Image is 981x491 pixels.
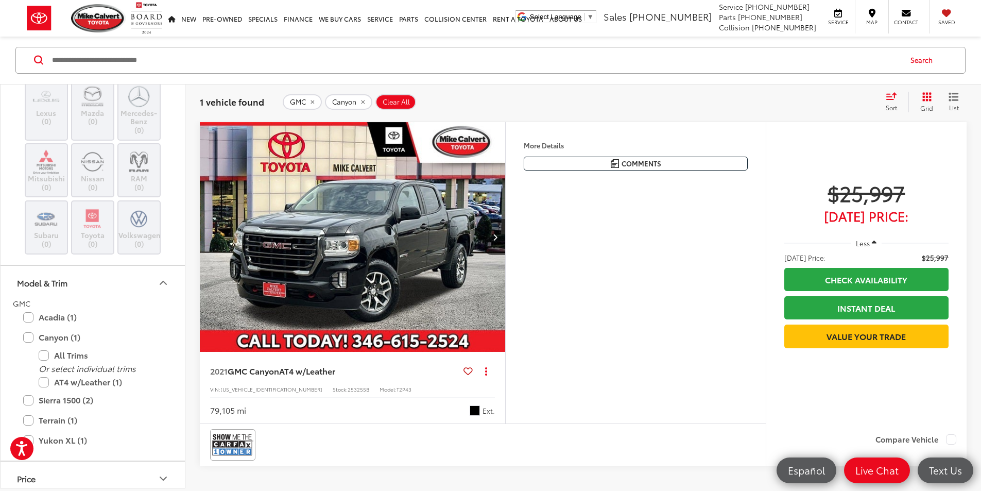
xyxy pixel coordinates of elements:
[71,4,126,32] img: Mike Calvert Toyota
[125,150,153,174] img: Mike Calvert Toyota in Houston, TX)
[524,142,748,149] h4: More Details
[784,296,949,319] a: Instant Deal
[118,150,160,192] label: RAM (0)
[886,103,897,112] span: Sort
[212,431,253,459] img: View CARFAX report
[210,385,220,393] span: VIN:
[860,19,883,26] span: Map
[78,150,107,174] img: Mike Calvert Toyota in Houston, TX)
[210,404,246,416] div: 79,105 mi
[844,458,910,483] a: Live Chat
[784,252,825,263] span: [DATE] Price:
[629,10,712,23] span: [PHONE_NUMBER]
[875,434,956,445] label: Compare Vehicle
[78,207,107,231] img: Mike Calvert Toyota in Houston, TX)
[32,150,60,174] img: Mike Calvert Toyota in Houston, TX)
[157,277,169,289] div: Model & Trim
[922,252,949,263] span: $25,997
[777,458,836,483] a: Español
[738,12,802,22] span: [PHONE_NUMBER]
[118,84,160,135] label: Mercedes-Benz (0)
[125,84,153,109] img: Mike Calvert Toyota in Houston, TX)
[17,278,67,288] div: Model & Trim
[920,104,933,112] span: Grid
[72,150,114,192] label: Nissan (0)
[157,472,169,485] div: Price
[719,22,750,32] span: Collision
[17,473,36,483] div: Price
[32,207,60,231] img: Mike Calvert Toyota in Houston, TX)
[924,464,967,477] span: Text Us
[333,385,348,393] span: Stock:
[26,84,67,126] label: Lexus (0)
[745,2,810,12] span: [PHONE_NUMBER]
[325,94,372,110] button: remove Canyon
[908,92,941,112] button: Grid View
[32,84,60,109] img: Mike Calvert Toyota in Houston, TX)
[881,92,908,112] button: Select sort value
[228,365,279,377] span: GMC Canyon
[210,365,228,377] span: 2021
[199,122,506,352] div: 2021 GMC Canyon AT4 w/Leather 0
[199,122,506,352] a: 2021 GMC Canyon AT4 w/Leather2021 GMC Canyon AT4 w/Leather2021 GMC Canyon AT4 w/Leather2021 GMC C...
[894,19,918,26] span: Contact
[918,458,973,483] a: Text Us
[78,84,107,109] img: Mike Calvert Toyota in Houston, TX)
[935,19,958,26] span: Saved
[483,406,495,416] span: Ext.
[719,2,743,12] span: Service
[13,299,30,309] span: GMC
[784,180,949,206] span: $25,997
[784,325,949,348] a: Value Your Trade
[26,150,67,192] label: Mitsubishi (0)
[485,367,487,375] span: dropdown dots
[380,385,397,393] span: Model:
[39,347,162,365] label: All Trims
[125,207,153,231] img: Mike Calvert Toyota in Houston, TX)
[375,94,416,110] button: Clear All
[752,22,816,32] span: [PHONE_NUMBER]
[477,362,495,380] button: Actions
[118,207,160,248] label: Volkswagen (0)
[1,266,186,300] button: Model & TrimModel & Trim
[949,103,959,112] span: List
[199,122,506,352] img: 2021 GMC Canyon AT4 w/Leather
[850,464,904,477] span: Live Chat
[72,84,114,126] label: Mazda (0)
[279,365,335,377] span: AT4 w/Leather
[856,239,870,248] span: Less
[783,464,830,477] span: Español
[210,365,459,377] a: 2021GMC CanyonAT4 w/Leather
[901,47,948,73] button: Search
[784,211,949,221] span: [DATE] Price:
[622,159,661,168] span: Comments
[611,159,619,168] img: Comments
[348,385,369,393] span: 253255B
[51,48,901,73] input: Search by Make, Model, or Keyword
[39,363,136,375] i: Or select individual trims
[23,309,162,327] label: Acadia (1)
[283,94,322,110] button: remove GMC
[23,391,162,409] label: Sierra 1500 (2)
[39,373,162,391] label: AT4 w/Leather (1)
[23,431,162,449] label: Yukon XL (1)
[524,157,748,171] button: Comments
[941,92,967,112] button: List View
[485,219,505,255] button: Next image
[851,234,882,252] button: Less
[72,207,114,248] label: Toyota (0)
[827,19,850,26] span: Service
[784,268,949,291] a: Check Availability
[470,405,480,416] span: Onyx Black
[397,385,411,393] span: T2P43
[719,12,736,22] span: Parts
[200,95,264,108] span: 1 vehicle found
[220,385,322,393] span: [US_VEHICLE_IDENTIFICATION_NUMBER]
[23,329,162,347] label: Canyon (1)
[332,98,356,106] span: Canyon
[290,98,306,106] span: GMC
[23,411,162,429] label: Terrain (1)
[587,13,594,21] span: ▼
[26,207,67,248] label: Subaru (0)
